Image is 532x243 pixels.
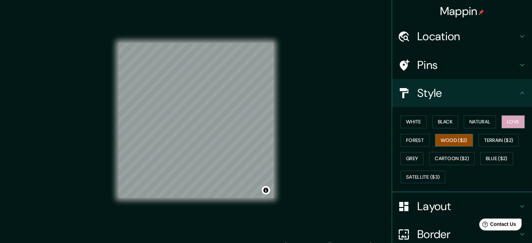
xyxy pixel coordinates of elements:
[464,115,496,128] button: Natural
[480,152,513,165] button: Blue ($2)
[392,51,532,79] div: Pins
[417,86,518,100] h4: Style
[417,199,518,213] h4: Layout
[432,115,459,128] button: Black
[440,4,484,18] h4: Mappin
[400,171,445,184] button: Satellite ($3)
[400,115,427,128] button: White
[119,43,274,198] canvas: Map
[435,134,473,147] button: Wood ($2)
[478,9,484,15] img: pin-icon.png
[392,192,532,220] div: Layout
[400,152,424,165] button: Grey
[429,152,475,165] button: Cartoon ($2)
[502,115,525,128] button: Love
[417,58,518,72] h4: Pins
[417,29,518,43] h4: Location
[400,134,430,147] button: Forest
[392,22,532,50] div: Location
[262,186,270,194] button: Toggle attribution
[417,227,518,241] h4: Border
[478,134,519,147] button: Terrain ($2)
[392,79,532,107] div: Style
[470,216,524,235] iframe: Help widget launcher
